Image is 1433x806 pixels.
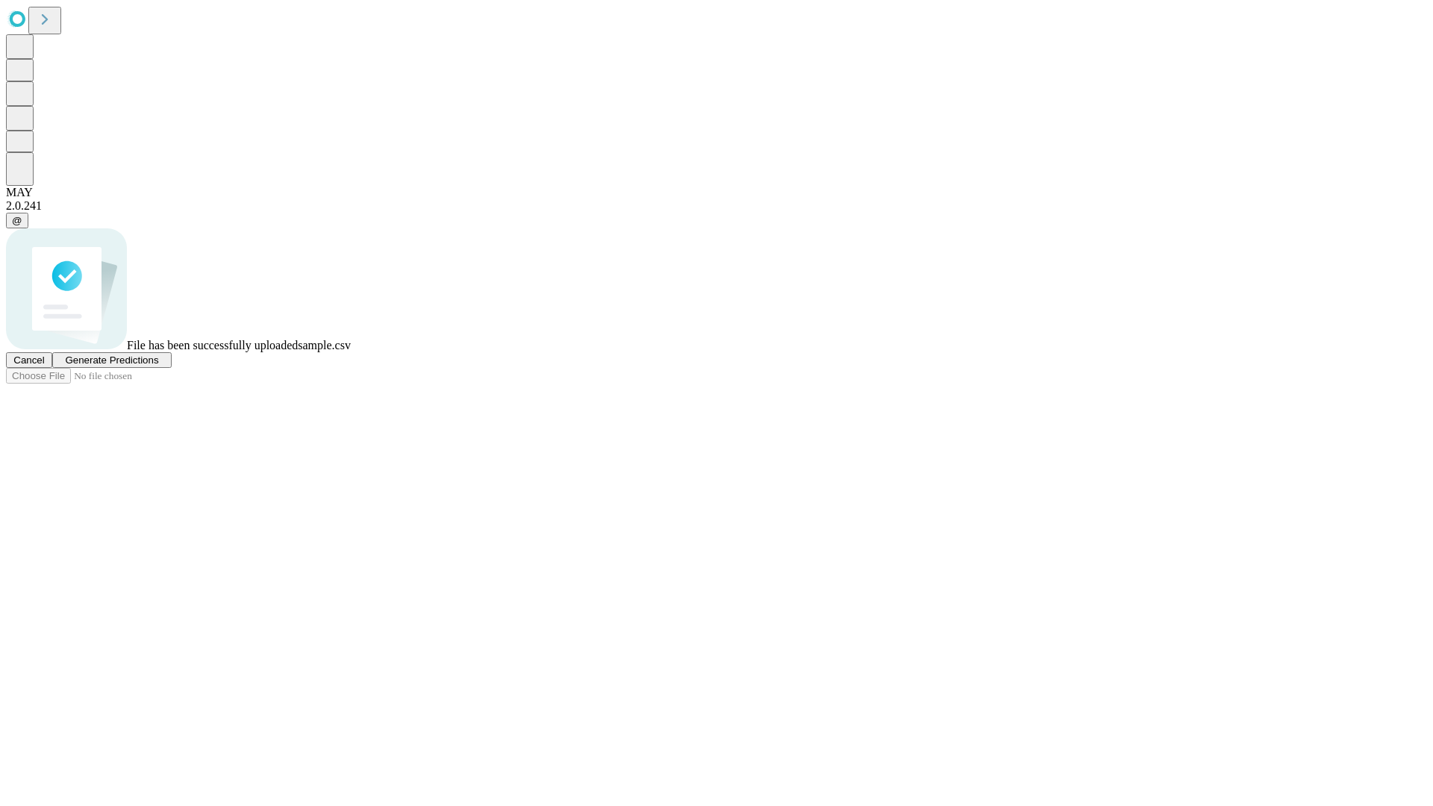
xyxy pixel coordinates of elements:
span: sample.csv [298,339,351,352]
div: 2.0.241 [6,199,1427,213]
span: Generate Predictions [65,354,158,366]
button: Cancel [6,352,52,368]
span: @ [12,215,22,226]
button: @ [6,213,28,228]
div: MAY [6,186,1427,199]
span: File has been successfully uploaded [127,339,298,352]
span: Cancel [13,354,45,366]
button: Generate Predictions [52,352,172,368]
